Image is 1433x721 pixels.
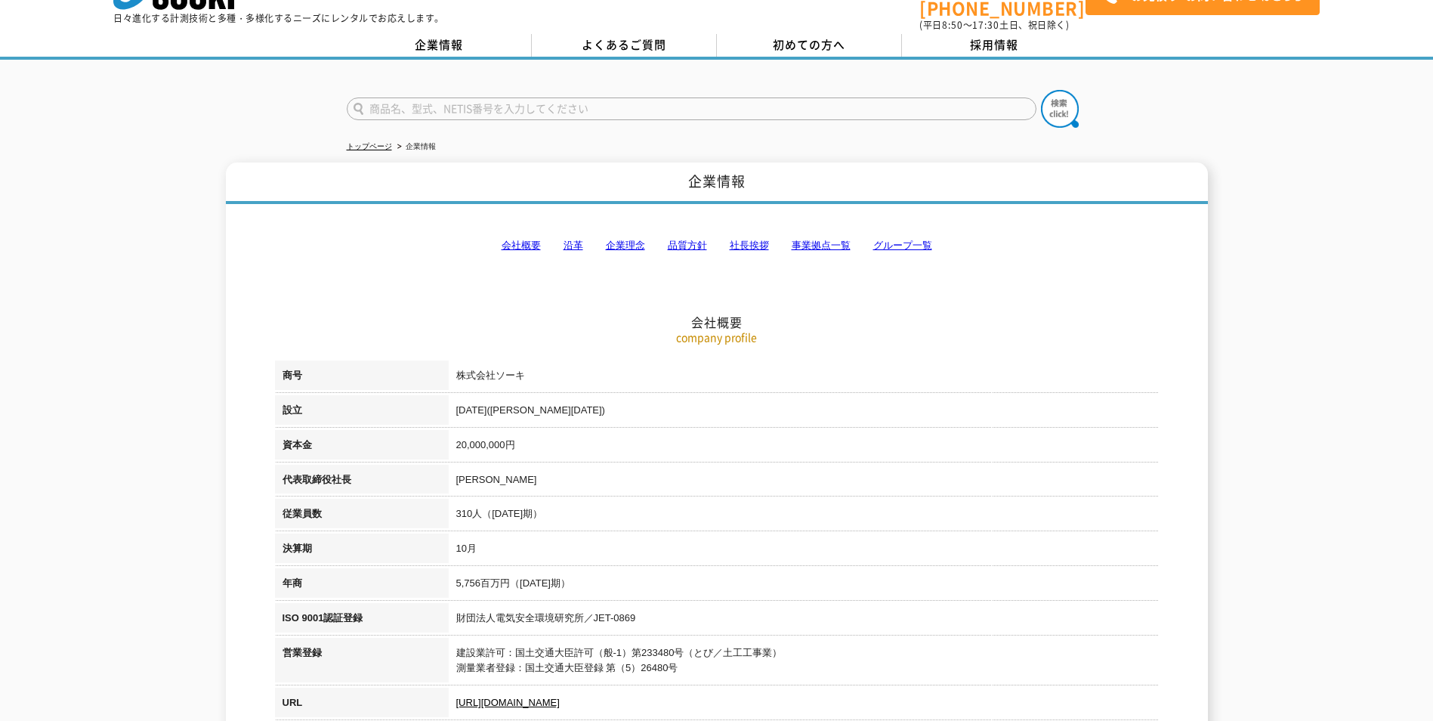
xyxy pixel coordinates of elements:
a: 初めての方へ [717,34,902,57]
th: 従業員数 [275,499,449,534]
a: グループ一覧 [873,240,932,251]
a: 社長挨拶 [730,240,769,251]
span: (平日 ～ 土日、祝日除く) [919,18,1069,32]
th: 設立 [275,395,449,430]
a: 品質方針 [668,240,707,251]
td: [DATE]([PERSON_NAME][DATE]) [449,395,1159,430]
td: 建設業許可：国土交通大臣許可（般-1）第233480号（とび／土工工事業） 測量業者登録：国土交通大臣登録 第（5）26480号 [449,638,1159,689]
th: 資本金 [275,430,449,465]
span: 初めての方へ [773,36,845,53]
img: btn_search.png [1041,90,1079,128]
a: 事業拠点一覧 [792,240,851,251]
a: 企業情報 [347,34,532,57]
p: 日々進化する計測技術と多種・多様化するニーズにレンタルでお応えします。 [113,14,444,23]
td: 財団法人電気安全環境研究所／JET-0869 [449,603,1159,638]
th: ISO 9001認証登録 [275,603,449,638]
h2: 会社概要 [275,163,1159,330]
td: 株式会社ソーキ [449,360,1159,395]
th: 代表取締役社長 [275,465,449,500]
span: 8:50 [942,18,963,32]
th: 営業登録 [275,638,449,689]
a: 沿革 [564,240,583,251]
h1: 企業情報 [226,162,1208,204]
td: 20,000,000円 [449,430,1159,465]
li: 企業情報 [394,139,436,155]
a: [URL][DOMAIN_NAME] [456,697,560,708]
td: [PERSON_NAME] [449,465,1159,500]
p: company profile [275,330,1159,345]
a: 採用情報 [902,34,1087,57]
th: 商号 [275,360,449,395]
td: 10月 [449,534,1159,568]
a: よくあるご質問 [532,34,717,57]
a: トップページ [347,142,392,150]
input: 商品名、型式、NETIS番号を入力してください [347,97,1036,120]
a: 会社概要 [502,240,541,251]
td: 5,756百万円（[DATE]期） [449,568,1159,603]
td: 310人（[DATE]期） [449,499,1159,534]
th: 決算期 [275,534,449,568]
th: 年商 [275,568,449,603]
span: 17:30 [972,18,999,32]
a: 企業理念 [606,240,645,251]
